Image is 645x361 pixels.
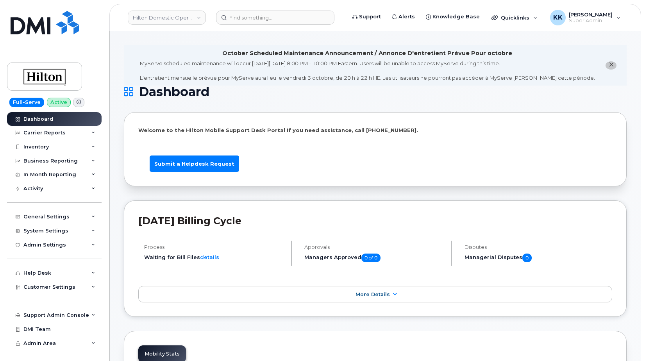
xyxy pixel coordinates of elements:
span: 0 [522,254,532,262]
div: October Scheduled Maintenance Announcement / Annonce D'entretient Prévue Pour octobre [222,49,512,57]
a: details [200,254,219,260]
h5: Managerial Disputes [465,254,612,262]
h2: [DATE] Billing Cycle [138,215,612,227]
h4: Approvals [304,244,445,250]
h4: Process [144,244,284,250]
h5: Managers Approved [304,254,445,262]
p: Welcome to the Hilton Mobile Support Desk Portal If you need assistance, call [PHONE_NUMBER]. [138,127,612,134]
div: MyServe scheduled maintenance will occur [DATE][DATE] 8:00 PM - 10:00 PM Eastern. Users will be u... [140,60,595,82]
span: 0 of 0 [361,254,381,262]
iframe: Messenger Launcher [611,327,639,355]
a: Submit a Helpdesk Request [150,155,239,172]
li: Waiting for Bill Files [144,254,284,261]
span: Dashboard [139,86,209,98]
span: More Details [356,291,390,297]
h4: Disputes [465,244,612,250]
button: close notification [606,61,616,70]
